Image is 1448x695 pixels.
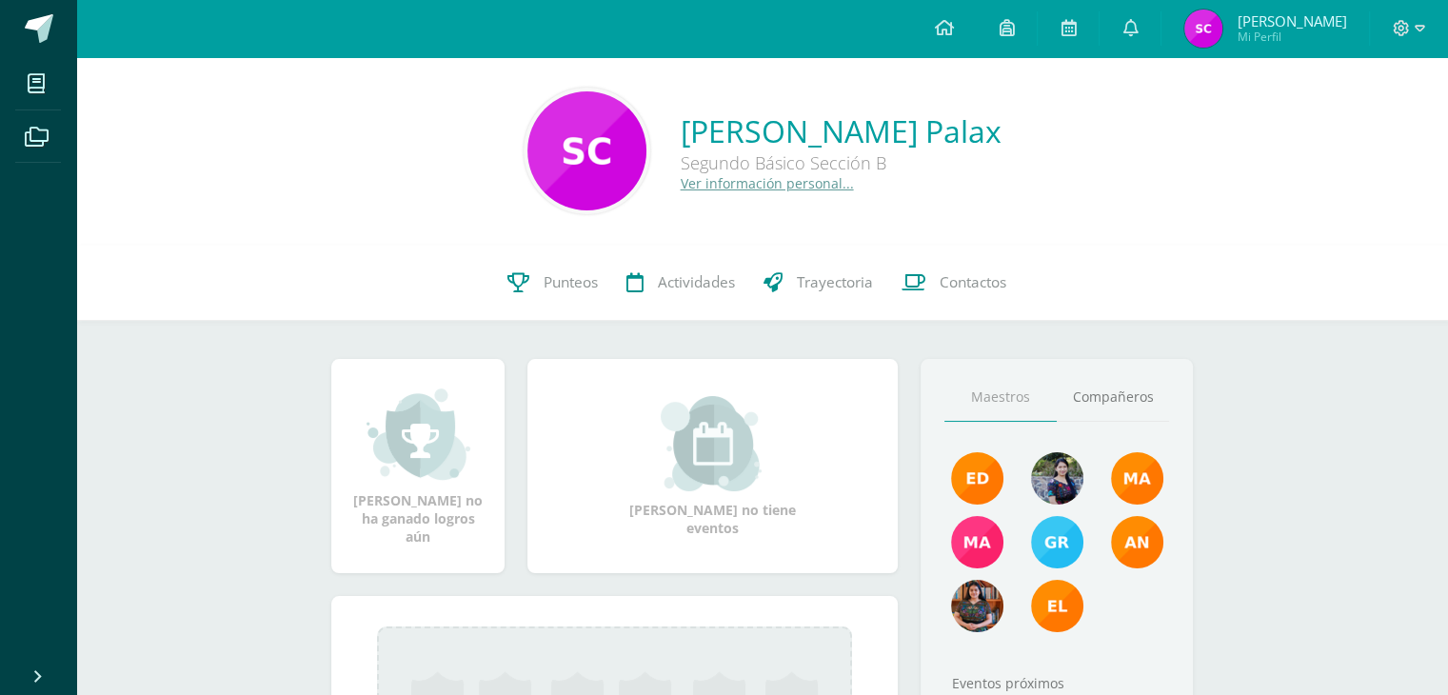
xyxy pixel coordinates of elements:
[661,396,764,491] img: event_small.png
[951,452,1003,505] img: f40e456500941b1b33f0807dd74ea5cf.png
[1184,10,1222,48] img: 8e48596eb57994abff7e50c53ea11120.png
[1031,516,1083,568] img: b7ce7144501556953be3fc0a459761b8.png
[350,387,486,546] div: [PERSON_NAME] no ha ganado logros aún
[681,110,1002,151] a: [PERSON_NAME] Palax
[367,387,470,482] img: achievement_small.png
[951,516,1003,568] img: 7766054b1332a6085c7723d22614d631.png
[944,674,1169,692] div: Eventos próximos
[944,373,1057,422] a: Maestros
[527,91,646,210] img: 2a6b9df1b4bf48e11a2e0bbb67833b76.png
[681,151,1002,174] div: Segundo Básico Sección B
[1031,452,1083,505] img: 9b17679b4520195df407efdfd7b84603.png
[1031,580,1083,632] img: 2f8de69bb4c8bfcc68be225f0ff17f53.png
[951,580,1003,632] img: 96169a482c0de6f8e254ca41c8b0a7b1.png
[493,245,612,321] a: Punteos
[1237,29,1346,45] span: Mi Perfil
[940,272,1006,292] span: Contactos
[658,272,735,292] span: Actividades
[749,245,887,321] a: Trayectoria
[797,272,873,292] span: Trayectoria
[887,245,1021,321] a: Contactos
[612,245,749,321] a: Actividades
[1237,11,1346,30] span: [PERSON_NAME]
[1111,452,1163,505] img: 560278503d4ca08c21e9c7cd40ba0529.png
[618,396,808,537] div: [PERSON_NAME] no tiene eventos
[1057,373,1169,422] a: Compañeros
[681,174,854,192] a: Ver información personal...
[544,272,598,292] span: Punteos
[1111,516,1163,568] img: a348d660b2b29c2c864a8732de45c20a.png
